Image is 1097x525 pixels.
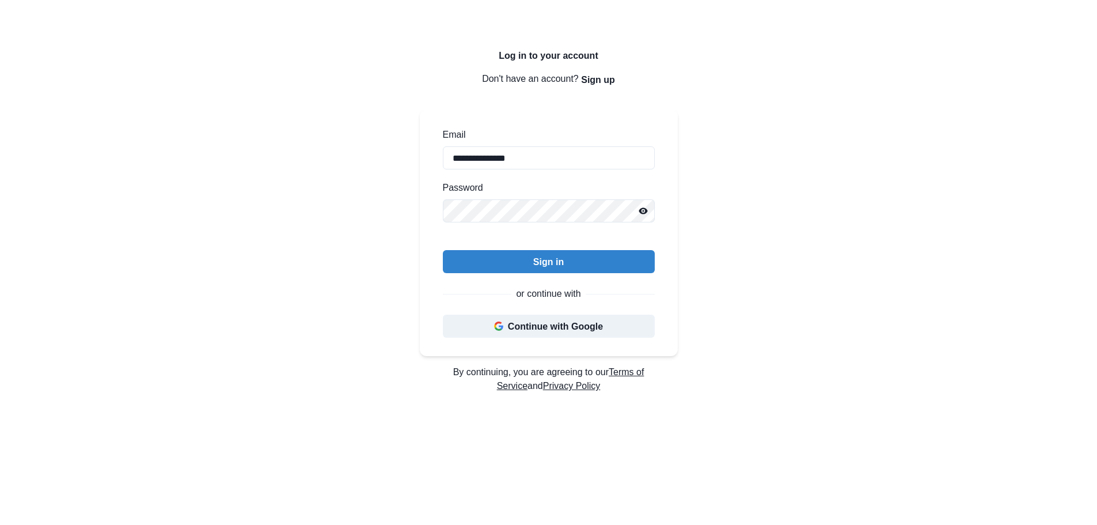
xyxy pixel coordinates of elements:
a: Privacy Policy [543,381,601,391]
label: Email [443,128,648,142]
p: Don't have an account? [420,68,678,91]
button: Continue with Google [443,315,655,338]
button: Sign up [581,68,615,91]
p: or continue with [516,287,580,301]
h2: Log in to your account [420,50,678,61]
p: By continuing, you are agreeing to our and [420,365,678,393]
button: Reveal password [632,199,655,222]
label: Password [443,181,648,195]
button: Sign in [443,250,655,273]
